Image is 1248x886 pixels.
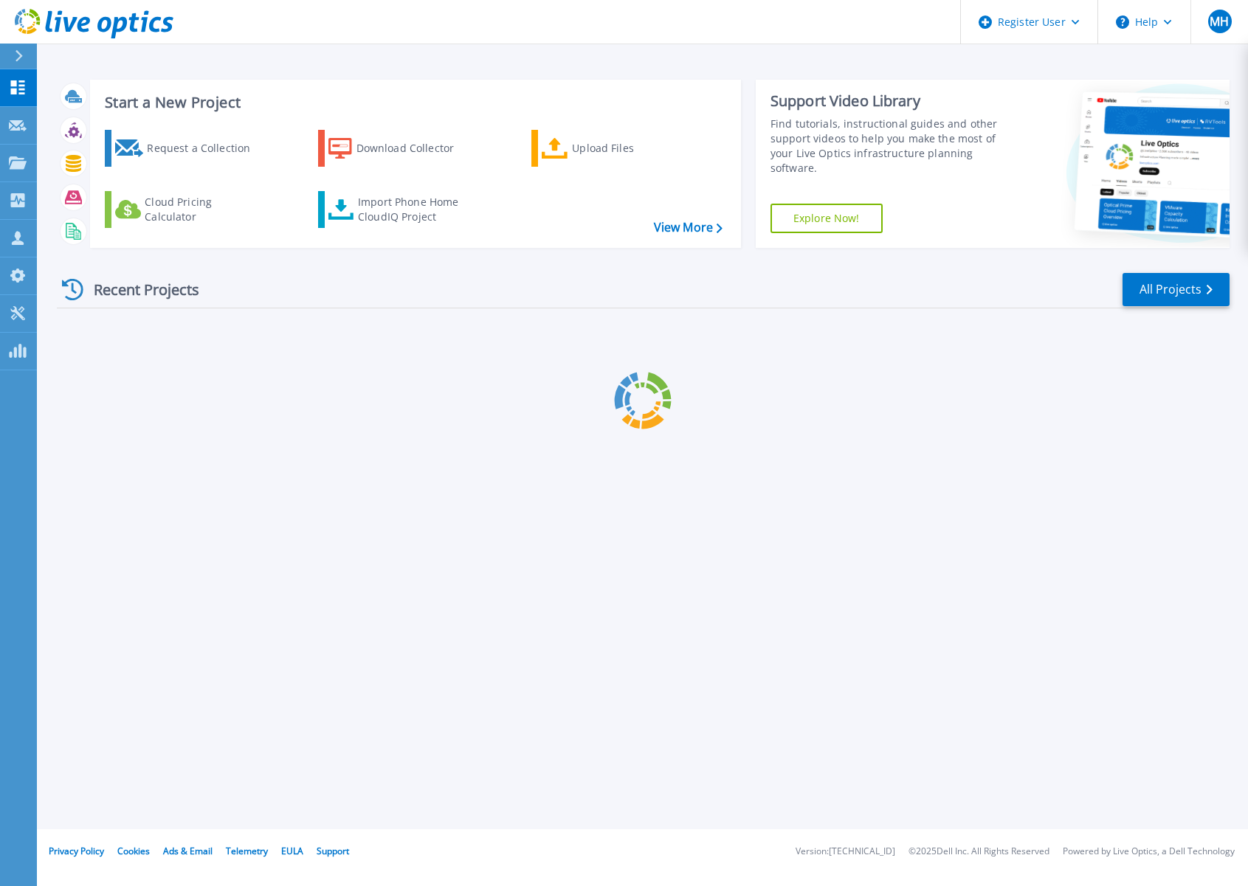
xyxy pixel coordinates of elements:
[654,221,723,235] a: View More
[105,191,269,228] a: Cloud Pricing Calculator
[105,130,269,167] a: Request a Collection
[57,271,219,308] div: Recent Projects
[796,847,895,856] li: Version: [TECHNICAL_ID]
[226,845,268,857] a: Telemetry
[356,134,475,163] div: Download Collector
[1123,273,1230,306] a: All Projects
[358,195,473,224] div: Import Phone Home CloudIQ Project
[317,845,349,857] a: Support
[49,845,104,857] a: Privacy Policy
[909,847,1049,856] li: © 2025 Dell Inc. All Rights Reserved
[770,117,1010,176] div: Find tutorials, instructional guides and other support videos to help you make the most of your L...
[163,845,213,857] a: Ads & Email
[318,130,483,167] a: Download Collector
[770,91,1010,111] div: Support Video Library
[105,94,722,111] h3: Start a New Project
[531,130,696,167] a: Upload Files
[117,845,150,857] a: Cookies
[572,134,690,163] div: Upload Files
[281,845,303,857] a: EULA
[145,195,263,224] div: Cloud Pricing Calculator
[770,204,883,233] a: Explore Now!
[147,134,265,163] div: Request a Collection
[1210,15,1229,27] span: MH
[1063,847,1235,856] li: Powered by Live Optics, a Dell Technology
